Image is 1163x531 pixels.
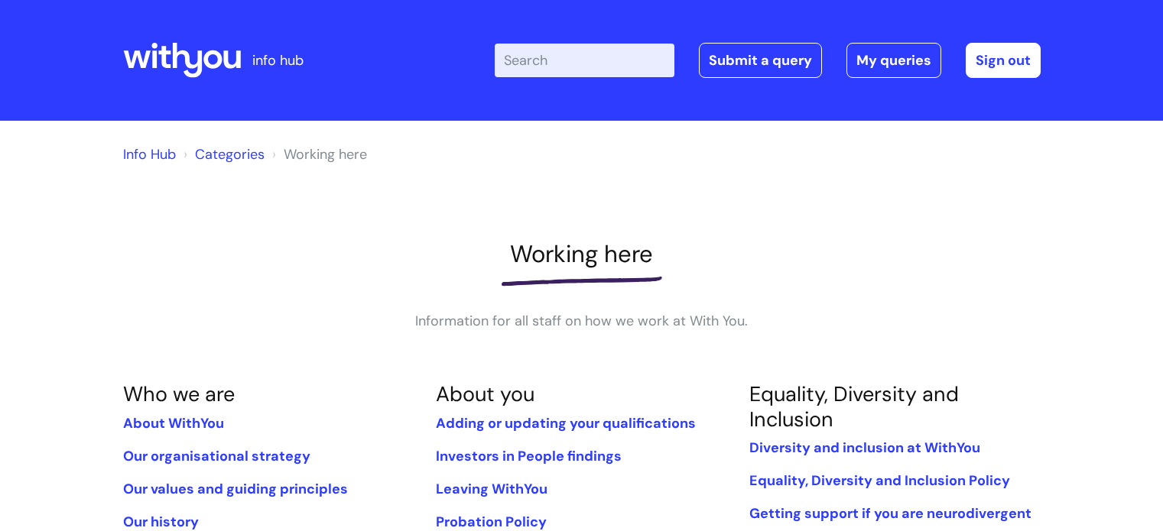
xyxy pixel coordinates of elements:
a: Submit a query [699,43,822,78]
li: Solution home [180,142,265,167]
a: Our values and guiding principles [123,480,348,498]
a: Who we are [123,380,235,407]
a: Categories [195,145,265,164]
a: About you [436,380,534,407]
a: Our history [123,513,199,531]
a: Adding or updating your qualifications [436,414,696,432]
a: Sign out [966,43,1041,78]
a: About WithYou [123,414,224,432]
a: Our organisational strategy [123,447,310,465]
a: Equality, Diversity and Inclusion Policy [749,471,1010,490]
a: Equality, Diversity and Inclusion [749,380,959,432]
a: Leaving WithYou [436,480,547,498]
a: My queries [846,43,941,78]
a: Info Hub [123,145,176,164]
p: info hub [252,48,304,73]
p: Information for all staff on how we work at With You. [352,309,811,333]
input: Search [495,44,674,77]
div: | - [495,43,1041,78]
a: Diversity and inclusion at WithYou [749,439,980,457]
li: Working here [268,142,367,167]
a: Getting support if you are neurodivergent [749,504,1031,523]
a: Probation Policy [436,513,547,531]
h1: Working here [123,240,1041,268]
a: Investors in People findings [436,447,622,465]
